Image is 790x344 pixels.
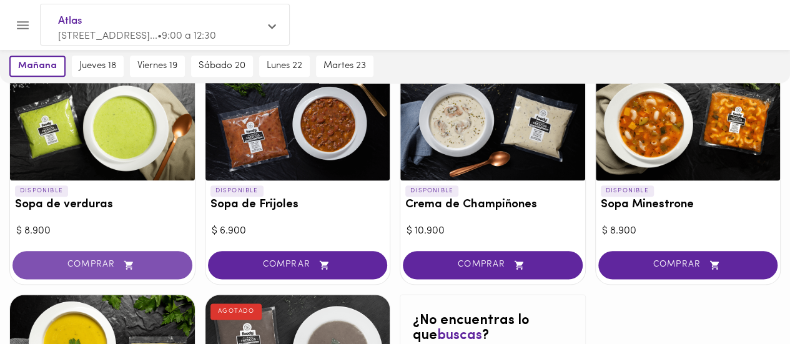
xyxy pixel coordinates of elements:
span: sábado 20 [199,61,245,72]
p: DISPONIBLE [405,185,458,197]
div: Sopa de verduras [10,62,195,180]
button: mañana [9,56,66,77]
button: COMPRAR [598,251,778,279]
button: jueves 18 [72,56,124,77]
h3: Sopa de verduras [15,199,190,212]
h2: ¿No encuentras lo que ? [413,313,573,343]
div: $ 8.900 [16,224,189,238]
div: Sopa Minestrone [596,62,781,180]
span: martes 23 [323,61,366,72]
button: COMPRAR [12,251,192,279]
div: Crema de Champiñones [400,62,585,180]
span: COMPRAR [614,260,763,270]
h3: Sopa Minestrone [601,199,776,212]
span: COMPRAR [224,260,372,270]
h3: Sopa de Frijoles [210,199,385,212]
div: $ 6.900 [212,224,384,238]
p: DISPONIBLE [15,185,68,197]
span: [STREET_ADDRESS]... • 9:00 a 12:30 [58,31,216,41]
p: DISPONIBLE [210,185,264,197]
iframe: Messagebird Livechat Widget [718,272,778,332]
h3: Crema de Champiñones [405,199,580,212]
span: lunes 22 [267,61,302,72]
button: COMPRAR [208,251,388,279]
span: viernes 19 [137,61,177,72]
button: sábado 20 [191,56,253,77]
p: DISPONIBLE [601,185,654,197]
div: $ 10.900 [407,224,579,238]
div: AGOTADO [210,303,262,320]
span: buscas [437,328,482,343]
span: COMPRAR [28,260,177,270]
button: lunes 22 [259,56,310,77]
button: viernes 19 [130,56,185,77]
span: jueves 18 [79,61,116,72]
span: mañana [18,61,57,72]
button: martes 23 [316,56,373,77]
div: Sopa de Frijoles [205,62,390,180]
span: COMPRAR [418,260,567,270]
button: Menu [7,10,38,41]
span: Atlas [58,13,259,29]
div: $ 8.900 [602,224,774,238]
button: COMPRAR [403,251,583,279]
